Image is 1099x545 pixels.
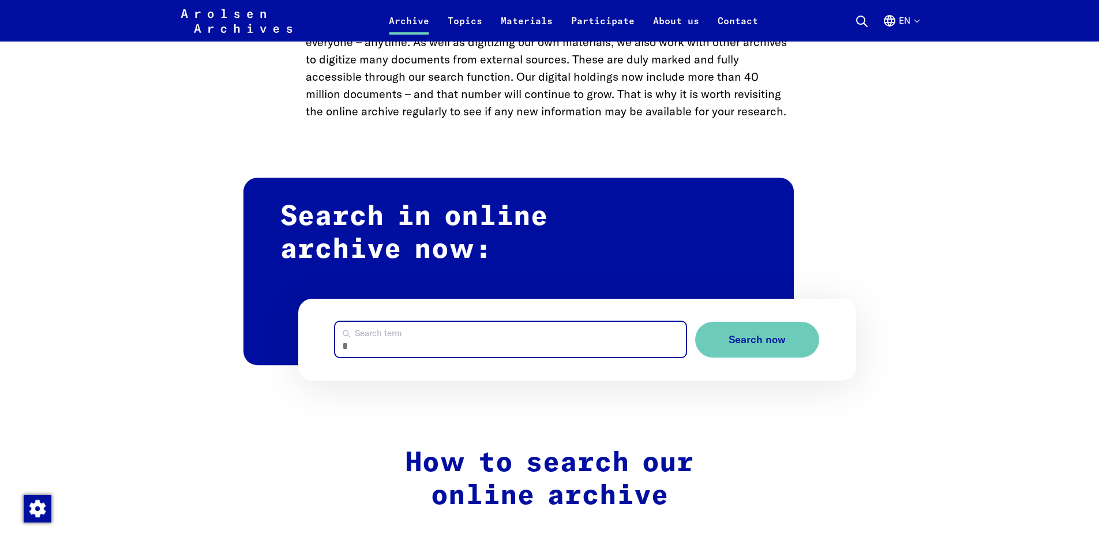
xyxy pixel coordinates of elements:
div: Change consent [23,494,51,522]
a: Materials [492,14,562,42]
h2: How to search our online archive [306,447,794,513]
a: Topics [438,14,492,42]
nav: Primary [380,7,767,35]
button: English, language selection [883,14,919,42]
button: Search now [695,322,819,358]
a: Participate [562,14,644,42]
h2: Search in online archive now: [243,178,794,365]
a: Archive [380,14,438,42]
span: Search now [729,334,786,346]
a: About us [644,14,708,42]
a: Contact [708,14,767,42]
img: Change consent [24,495,51,523]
